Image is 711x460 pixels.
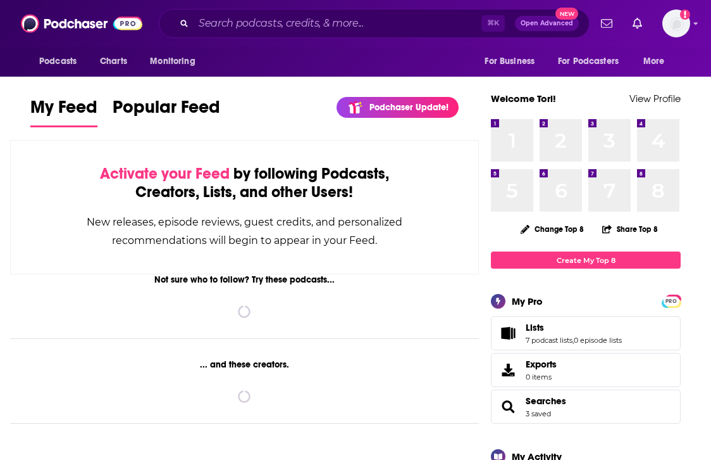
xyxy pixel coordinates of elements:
[485,53,535,70] span: For Business
[141,49,211,73] button: open menu
[100,53,127,70] span: Charts
[526,322,622,333] a: Lists
[664,297,679,306] span: PRO
[481,15,505,32] span: ⌘ K
[602,217,658,241] button: Share Top 8
[369,102,448,113] p: Podchaser Update!
[113,96,220,127] a: Popular Feed
[526,322,544,333] span: Lists
[113,96,220,125] span: Popular Feed
[558,53,619,70] span: For Podcasters
[491,353,681,387] a: Exports
[512,295,543,307] div: My Pro
[74,165,415,201] div: by following Podcasts, Creators, Lists, and other Users!
[643,53,665,70] span: More
[662,10,690,37] button: Show profile menu
[515,16,579,31] button: Open AdvancedNew
[555,8,578,20] span: New
[491,390,681,424] span: Searches
[30,96,97,127] a: My Feed
[495,398,521,416] a: Searches
[476,49,550,73] button: open menu
[526,359,557,370] span: Exports
[74,213,415,250] div: New releases, episode reviews, guest credits, and personalized recommendations will begin to appe...
[634,49,681,73] button: open menu
[159,9,590,38] div: Search podcasts, credits, & more...
[92,49,135,73] a: Charts
[513,221,591,237] button: Change Top 8
[491,93,556,105] a: Welcome Tori!
[550,49,637,73] button: open menu
[629,93,681,105] a: View Profile
[662,10,690,37] span: Logged in as torisims
[526,373,557,381] span: 0 items
[526,336,572,345] a: 7 podcast lists
[495,361,521,379] span: Exports
[21,11,142,35] img: Podchaser - Follow, Share and Rate Podcasts
[194,13,481,34] input: Search podcasts, credits, & more...
[100,164,230,183] span: Activate your Feed
[526,409,551,418] a: 3 saved
[664,296,679,305] a: PRO
[574,336,622,345] a: 0 episode lists
[680,10,690,20] svg: Add a profile image
[521,20,573,27] span: Open Advanced
[30,96,97,125] span: My Feed
[495,324,521,342] a: Lists
[572,336,574,345] span: ,
[30,49,93,73] button: open menu
[628,13,647,34] a: Show notifications dropdown
[10,274,479,285] div: Not sure who to follow? Try these podcasts...
[491,316,681,350] span: Lists
[39,53,77,70] span: Podcasts
[662,10,690,37] img: User Profile
[526,395,566,407] a: Searches
[596,13,617,34] a: Show notifications dropdown
[491,252,681,269] a: Create My Top 8
[150,53,195,70] span: Monitoring
[10,359,479,370] div: ... and these creators.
